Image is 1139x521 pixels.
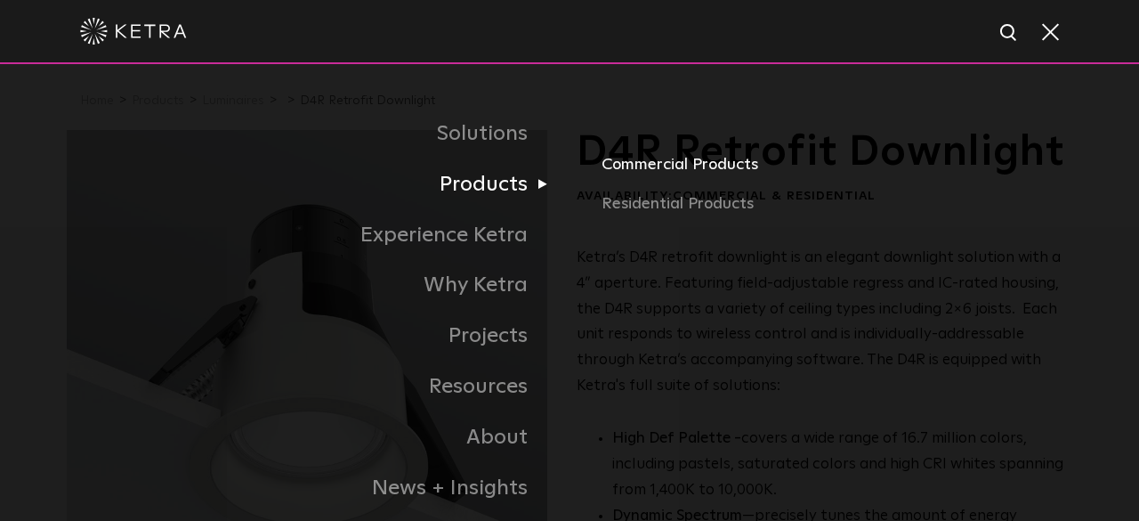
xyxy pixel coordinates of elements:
img: ketra-logo-2019-white [80,18,187,45]
a: Experience Ketra [67,210,569,261]
a: Commercial Products [602,152,1072,191]
a: Residential Products [602,191,1072,217]
a: Why Ketra [67,260,569,311]
a: About [67,412,569,463]
a: Solutions [67,109,569,159]
a: Products [67,159,569,210]
img: search icon [998,22,1021,45]
a: Resources [67,362,569,412]
a: News + Insights [67,463,569,514]
a: Projects [67,311,569,362]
